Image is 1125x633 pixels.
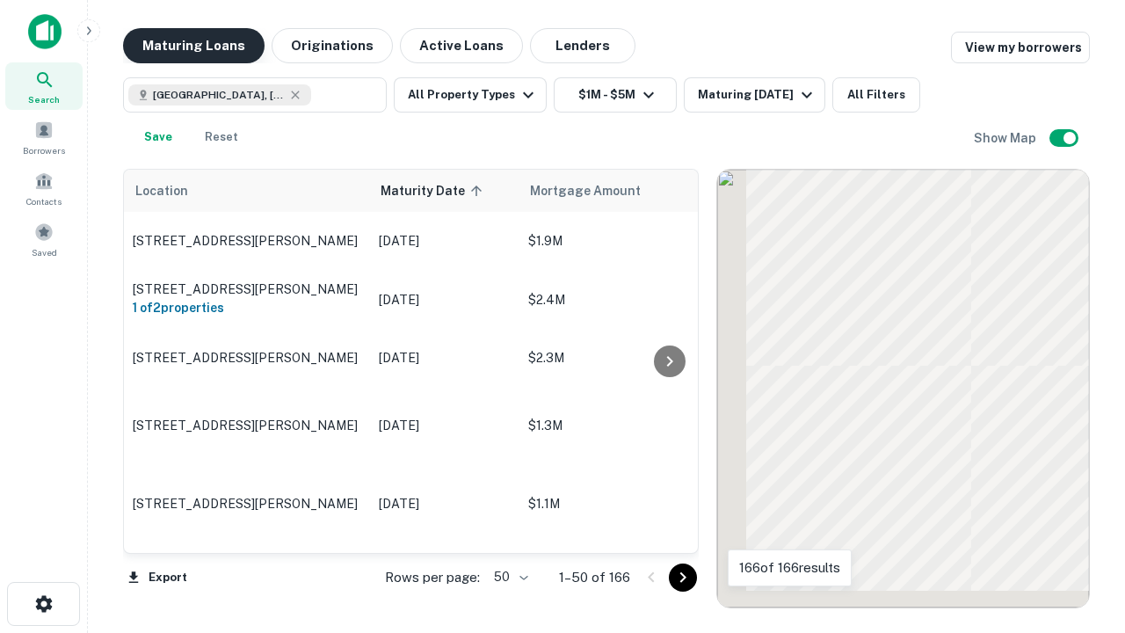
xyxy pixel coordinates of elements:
[381,180,488,201] span: Maturity Date
[832,77,920,113] button: All Filters
[669,564,697,592] button: Go to next page
[974,128,1039,148] h6: Show Map
[379,348,511,367] p: [DATE]
[739,557,840,578] p: 166 of 166 results
[123,564,192,591] button: Export
[370,170,519,212] th: Maturity Date
[385,567,480,588] p: Rows per page:
[554,77,677,113] button: $1M - $5M
[153,87,285,103] span: [GEOGRAPHIC_DATA], [GEOGRAPHIC_DATA], [GEOGRAPHIC_DATA]
[530,180,664,201] span: Mortgage Amount
[124,170,370,212] th: Location
[528,416,704,435] p: $1.3M
[28,14,62,49] img: capitalize-icon.png
[528,231,704,251] p: $1.9M
[698,84,817,105] div: Maturing [DATE]
[684,77,825,113] button: Maturing [DATE]
[133,418,361,433] p: [STREET_ADDRESS][PERSON_NAME]
[379,231,511,251] p: [DATE]
[400,28,523,63] button: Active Loans
[26,194,62,208] span: Contacts
[133,350,361,366] p: [STREET_ADDRESS][PERSON_NAME]
[193,120,250,155] button: Reset
[133,496,361,512] p: [STREET_ADDRESS][PERSON_NAME]
[133,281,361,297] p: [STREET_ADDRESS][PERSON_NAME]
[528,290,704,309] p: $2.4M
[379,290,511,309] p: [DATE]
[519,170,713,212] th: Mortgage Amount
[133,298,361,317] h6: 1 of 2 properties
[530,28,635,63] button: Lenders
[5,62,83,110] a: Search
[130,120,186,155] button: Save your search to get updates of matches that match your search criteria.
[379,416,511,435] p: [DATE]
[5,164,83,212] a: Contacts
[717,170,1089,608] div: 0 0
[23,143,65,157] span: Borrowers
[133,233,361,249] p: [STREET_ADDRESS][PERSON_NAME]
[1037,492,1125,577] iframe: Chat Widget
[5,215,83,263] a: Saved
[123,28,265,63] button: Maturing Loans
[32,245,57,259] span: Saved
[5,113,83,161] a: Borrowers
[272,28,393,63] button: Originations
[528,348,704,367] p: $2.3M
[528,494,704,513] p: $1.1M
[559,567,630,588] p: 1–50 of 166
[487,564,531,590] div: 50
[951,32,1090,63] a: View my borrowers
[28,92,60,106] span: Search
[134,180,188,201] span: Location
[379,494,511,513] p: [DATE]
[394,77,547,113] button: All Property Types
